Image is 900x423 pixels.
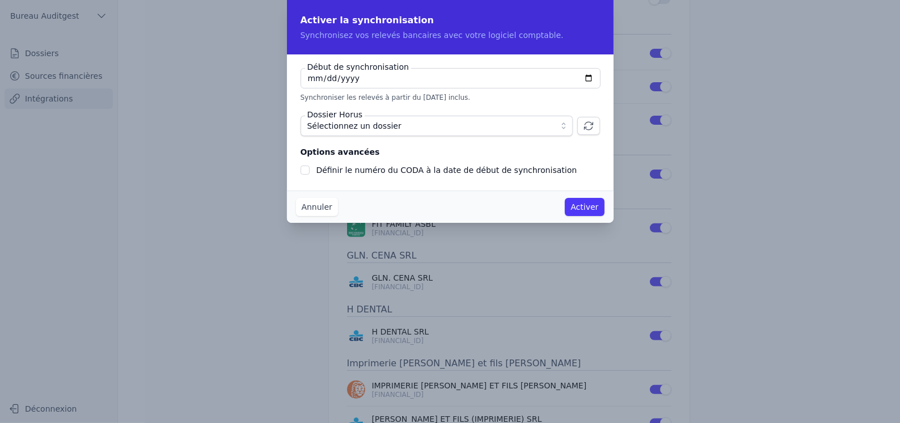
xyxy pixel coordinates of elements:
[301,145,380,159] legend: Options avancées
[316,166,577,175] label: Définir le numéro du CODA à la date de début de synchronisation
[296,198,338,216] button: Annuler
[305,109,365,120] label: Dossier Horus
[301,93,600,102] p: Synchroniser les relevés à partir du [DATE] inclus.
[301,29,600,41] p: Synchronisez vos relevés bancaires avec votre logiciel comptable.
[301,116,573,136] button: Sélectionnez un dossier
[307,119,402,133] span: Sélectionnez un dossier
[301,14,600,27] h2: Activer la synchronisation
[565,198,604,216] button: Activer
[305,61,412,73] label: Début de synchronisation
